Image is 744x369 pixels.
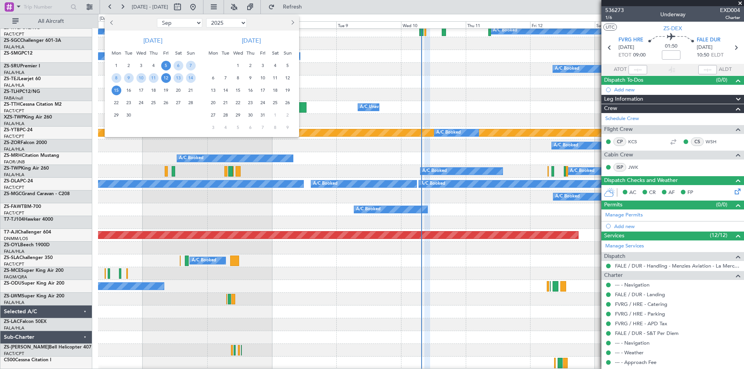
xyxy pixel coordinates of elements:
div: 8-10-2025 [232,72,244,84]
div: 18-10-2025 [269,84,281,96]
div: 16-9-2025 [122,84,135,96]
span: 9 [283,123,293,132]
div: 2-11-2025 [281,109,294,121]
div: 4-10-2025 [269,59,281,72]
div: 5-10-2025 [281,59,294,72]
div: Thu [244,47,257,59]
span: 24 [136,98,146,108]
span: 26 [161,98,171,108]
div: 25-10-2025 [269,96,281,109]
span: 12 [283,73,293,83]
span: 27 [174,98,183,108]
div: 17-9-2025 [135,84,147,96]
div: Tue [219,47,232,59]
span: 24 [258,98,268,108]
span: 25 [270,98,280,108]
span: 13 [174,73,183,83]
span: 10 [136,73,146,83]
div: 1-9-2025 [110,59,122,72]
span: 10 [258,73,268,83]
div: 10-9-2025 [135,72,147,84]
span: 16 [246,86,255,95]
span: 6 [208,73,218,83]
div: 10-10-2025 [257,72,269,84]
span: 19 [161,86,171,95]
span: 12 [161,73,171,83]
div: 13-10-2025 [207,84,219,96]
span: 15 [233,86,243,95]
div: 6-9-2025 [172,59,184,72]
select: Select month [157,18,202,27]
span: 3 [136,61,146,70]
span: 15 [112,86,121,95]
div: 3-11-2025 [207,121,219,134]
div: 5-11-2025 [232,121,244,134]
div: 11-10-2025 [269,72,281,84]
div: 14-9-2025 [184,72,197,84]
span: 18 [270,86,280,95]
span: 7 [258,123,268,132]
span: 27 [208,110,218,120]
div: 4-9-2025 [147,59,160,72]
span: 2 [246,61,255,70]
div: 29-9-2025 [110,109,122,121]
span: 20 [208,98,218,108]
span: 20 [174,86,183,95]
div: 13-9-2025 [172,72,184,84]
div: Sat [172,47,184,59]
div: 1-11-2025 [269,109,281,121]
span: 1 [112,61,121,70]
span: 8 [270,123,280,132]
span: 14 [221,86,231,95]
div: 7-10-2025 [219,72,232,84]
span: 1 [233,61,243,70]
div: 30-9-2025 [122,109,135,121]
span: 13 [208,86,218,95]
span: 21 [221,98,231,108]
div: 14-10-2025 [219,84,232,96]
div: 23-9-2025 [122,96,135,109]
div: 25-9-2025 [147,96,160,109]
div: 2-10-2025 [244,59,257,72]
button: Next month [288,17,296,29]
div: 16-10-2025 [244,84,257,96]
div: 15-9-2025 [110,84,122,96]
div: 23-10-2025 [244,96,257,109]
div: 30-10-2025 [244,109,257,121]
span: 1 [270,110,280,120]
span: 26 [283,98,293,108]
div: 3-10-2025 [257,59,269,72]
span: 4 [221,123,231,132]
span: 9 [124,73,134,83]
div: 20-10-2025 [207,96,219,109]
div: 29-10-2025 [232,109,244,121]
div: 27-10-2025 [207,109,219,121]
div: 20-9-2025 [172,84,184,96]
div: 15-10-2025 [232,84,244,96]
span: 5 [233,123,243,132]
span: 11 [149,73,158,83]
div: 6-11-2025 [244,121,257,134]
span: 19 [283,86,293,95]
div: Tue [122,47,135,59]
div: Fri [160,47,172,59]
span: 5 [283,61,293,70]
div: 7-11-2025 [257,121,269,134]
span: 22 [112,98,121,108]
span: 14 [186,73,196,83]
div: 9-10-2025 [244,72,257,84]
span: 2 [124,61,134,70]
span: 11 [270,73,280,83]
div: 22-9-2025 [110,96,122,109]
span: 28 [221,110,231,120]
span: 6 [246,123,255,132]
div: 19-9-2025 [160,84,172,96]
span: 8 [233,73,243,83]
span: 4 [149,61,158,70]
span: 29 [233,110,243,120]
span: 8 [112,73,121,83]
div: Sun [281,47,294,59]
div: 6-10-2025 [207,72,219,84]
span: 4 [270,61,280,70]
div: 31-10-2025 [257,109,269,121]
